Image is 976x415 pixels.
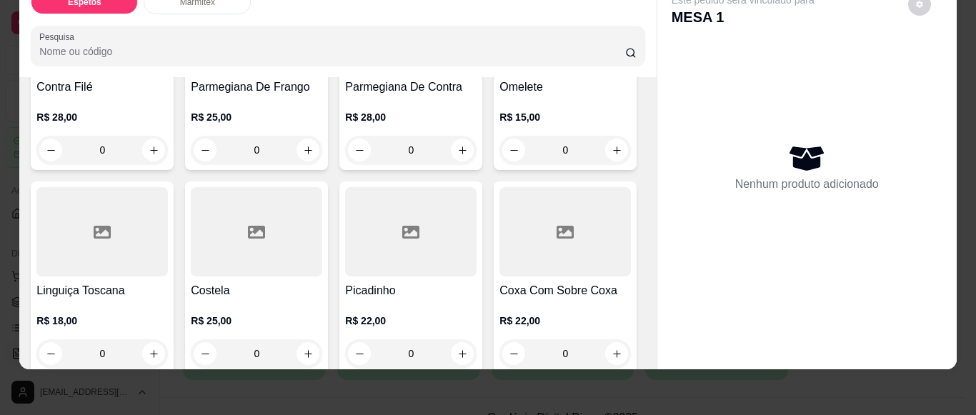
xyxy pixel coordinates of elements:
h4: Contra Filé [36,79,168,96]
p: R$ 22,00 [345,314,477,328]
p: R$ 25,00 [191,314,322,328]
button: decrease-product-quantity [502,139,525,161]
button: increase-product-quantity [142,139,165,161]
button: increase-product-quantity [297,342,319,365]
h4: Parmegiana De Frango [191,79,322,96]
button: increase-product-quantity [605,139,628,161]
button: decrease-product-quantity [348,342,371,365]
p: R$ 28,00 [345,110,477,124]
h4: Omelete [499,79,631,96]
p: R$ 25,00 [191,110,322,124]
button: decrease-product-quantity [194,139,216,161]
h4: Picadinho [345,282,477,299]
button: increase-product-quantity [605,342,628,365]
p: R$ 22,00 [499,314,631,328]
button: decrease-product-quantity [348,139,371,161]
button: decrease-product-quantity [39,139,62,161]
button: increase-product-quantity [142,342,165,365]
button: decrease-product-quantity [502,342,525,365]
h4: Parmegiana De Contra [345,79,477,96]
button: increase-product-quantity [297,139,319,161]
p: MESA 1 [672,7,815,27]
h4: Linguiça Toscana [36,282,168,299]
h4: Coxa Com Sobre Coxa [499,282,631,299]
p: R$ 18,00 [36,314,168,328]
p: Nenhum produto adicionado [735,176,879,193]
button: increase-product-quantity [451,139,474,161]
button: increase-product-quantity [451,342,474,365]
button: decrease-product-quantity [39,342,62,365]
p: R$ 15,00 [499,110,631,124]
h4: Costela [191,282,322,299]
button: decrease-product-quantity [194,342,216,365]
p: R$ 28,00 [36,110,168,124]
label: Pesquisa [39,31,79,43]
input: Pesquisa [39,44,625,59]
